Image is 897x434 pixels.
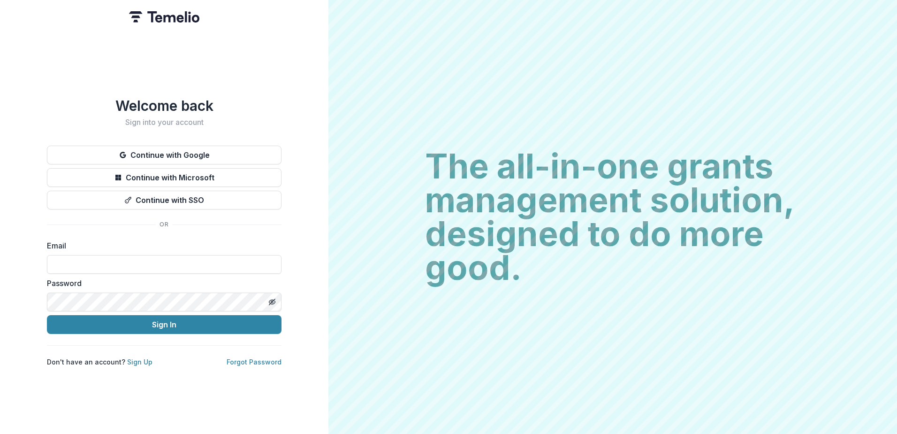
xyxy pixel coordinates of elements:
button: Continue with Microsoft [47,168,281,187]
img: Temelio [129,11,199,23]
h1: Welcome back [47,97,281,114]
button: Continue with Google [47,146,281,164]
button: Sign In [47,315,281,334]
a: Forgot Password [227,358,281,366]
a: Sign Up [127,358,152,366]
p: Don't have an account? [47,357,152,367]
label: Email [47,240,276,251]
button: Continue with SSO [47,191,281,209]
button: Toggle password visibility [265,294,280,310]
label: Password [47,278,276,289]
h2: Sign into your account [47,118,281,127]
